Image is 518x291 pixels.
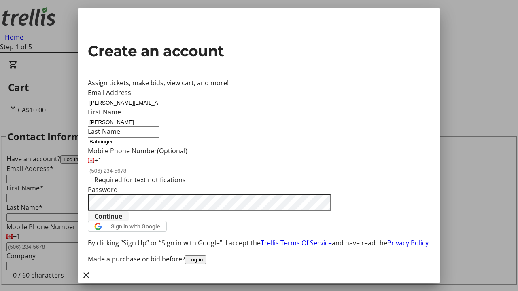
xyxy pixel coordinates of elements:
button: Sign in with Google [88,221,167,232]
input: (506) 234-5678 [88,167,159,175]
label: Email Address [88,88,131,97]
button: Continue [88,211,129,221]
button: Log in [185,255,206,264]
label: Last Name [88,127,120,136]
button: Close [78,267,94,283]
p: By clicking “Sign Up” or “Sign in with Google”, I accept the and have read the . [88,238,430,248]
span: Sign in with Google [111,223,160,230]
input: Email Address [88,99,159,107]
div: Made a purchase or bid before? [88,254,430,264]
a: Trellis Terms Of Service [261,238,332,247]
label: Mobile Phone Number (Optional) [88,146,187,155]
label: Password [88,185,118,194]
h2: Create an account [88,40,430,62]
tr-hint: Required for text notifications [94,175,186,185]
input: First Name [88,118,159,127]
label: First Name [88,108,121,116]
input: Last Name [88,137,159,146]
span: Continue [94,211,122,221]
div: Assign tickets, make bids, view cart, and more! [88,78,430,88]
a: Privacy Policy [387,238,429,247]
